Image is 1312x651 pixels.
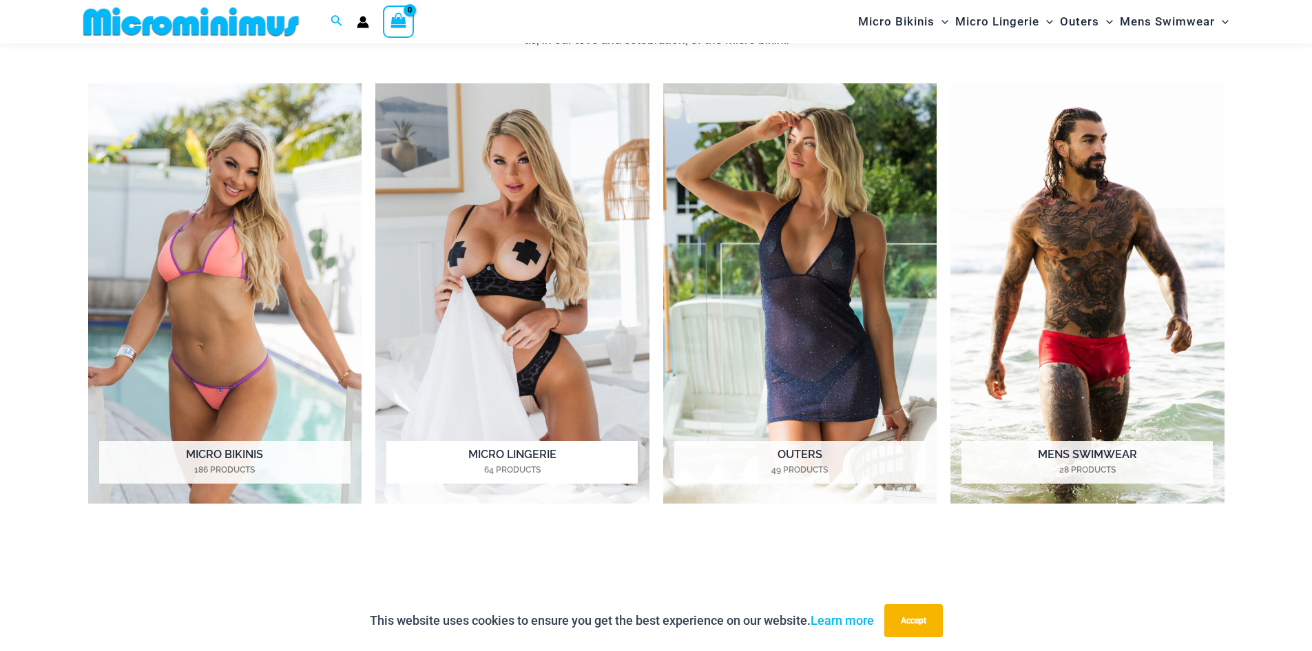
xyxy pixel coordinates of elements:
span: Micro Lingerie [955,4,1039,39]
span: Outers [1060,4,1099,39]
span: Menu Toggle [935,4,948,39]
h2: Outers [674,441,926,484]
span: Mens Swimwear [1120,4,1215,39]
h2: Micro Bikinis [99,441,351,484]
mark: 64 Products [386,464,638,476]
a: View Shopping Cart, empty [383,6,415,37]
mark: 28 Products [961,464,1213,476]
a: Visit product category Mens Swimwear [950,83,1225,504]
a: Search icon link [331,13,343,30]
img: Micro Bikinis [88,83,362,504]
img: Mens Swimwear [950,83,1225,504]
nav: Site Navigation [853,2,1235,41]
button: Accept [884,604,943,637]
mark: 49 Products [674,464,926,476]
span: Menu Toggle [1039,4,1053,39]
a: Mens SwimwearMenu ToggleMenu Toggle [1116,4,1232,39]
img: MM SHOP LOGO FLAT [78,6,304,37]
span: Menu Toggle [1215,4,1229,39]
a: Visit product category Micro Bikinis [88,83,362,504]
h2: Micro Lingerie [386,441,638,484]
a: Micro BikinisMenu ToggleMenu Toggle [855,4,952,39]
a: Account icon link [357,16,369,28]
p: This website uses cookies to ensure you get the best experience on our website. [370,610,874,631]
mark: 186 Products [99,464,351,476]
a: Visit product category Outers [663,83,937,504]
img: Micro Lingerie [375,83,649,504]
a: Learn more [811,613,874,628]
a: OutersMenu ToggleMenu Toggle [1056,4,1116,39]
img: Outers [663,83,937,504]
h2: Mens Swimwear [961,441,1213,484]
a: Micro LingerieMenu ToggleMenu Toggle [952,4,1056,39]
span: Menu Toggle [1099,4,1113,39]
iframe: TrustedSite Certified [88,540,1225,643]
a: Visit product category Micro Lingerie [375,83,649,504]
span: Micro Bikinis [858,4,935,39]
